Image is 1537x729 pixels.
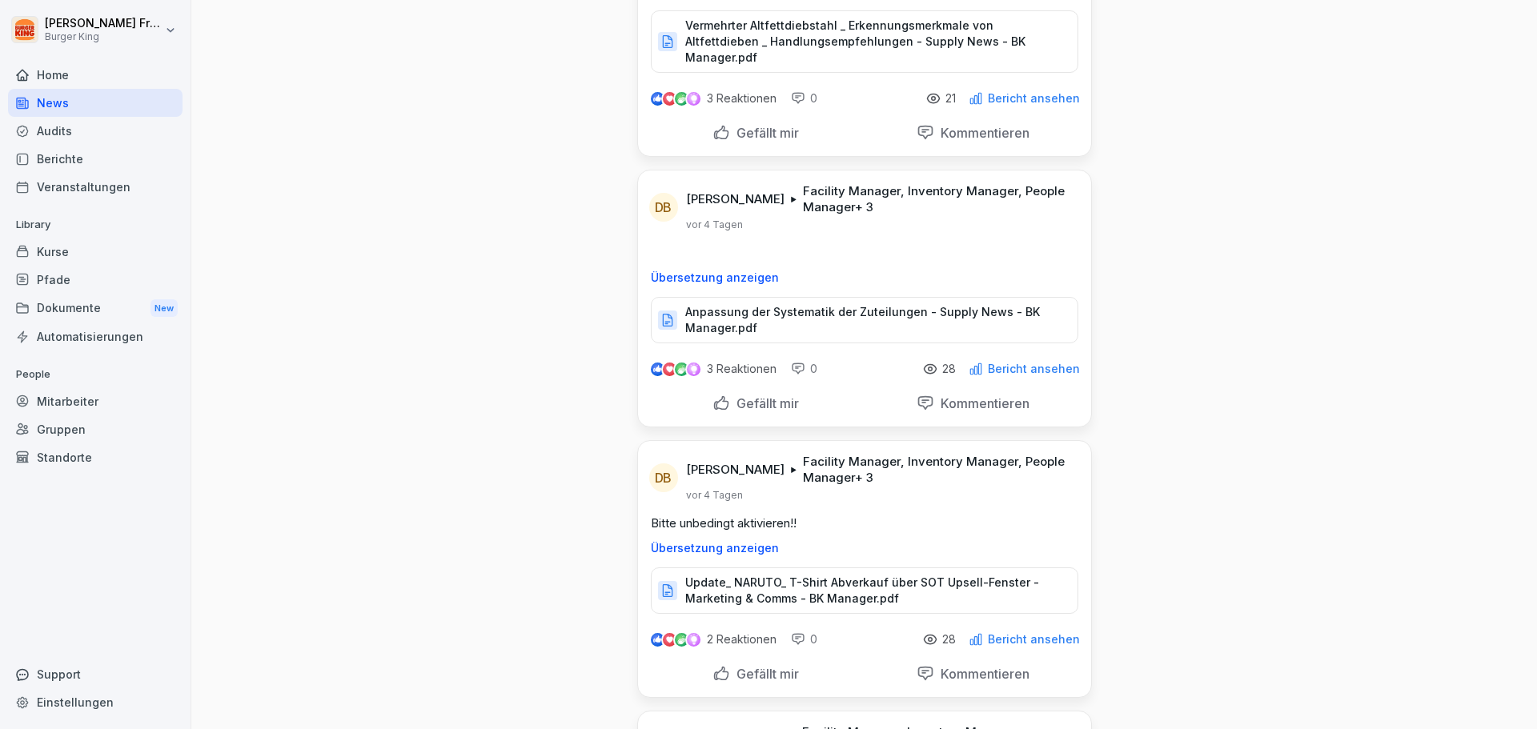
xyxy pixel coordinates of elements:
a: Gruppen [8,415,183,443]
img: love [664,93,676,105]
p: Kommentieren [934,395,1029,411]
p: People [8,362,183,387]
a: DokumenteNew [8,294,183,323]
a: News [8,89,183,117]
a: Einstellungen [8,688,183,716]
p: Kommentieren [934,666,1029,682]
p: Library [8,212,183,238]
p: Gefällt mir [730,125,799,141]
a: Home [8,61,183,89]
div: DB [649,193,678,222]
img: like [651,362,664,375]
p: 3 Reaktionen [707,92,777,105]
p: vor 4 Tagen [686,489,743,502]
p: vor 4 Tagen [686,218,743,231]
p: [PERSON_NAME] [686,462,785,478]
p: 28 [942,633,956,646]
div: Dokumente [8,294,183,323]
img: inspiring [687,91,700,106]
a: Veranstaltungen [8,173,183,201]
img: inspiring [687,362,700,376]
img: celebrate [675,633,688,647]
img: love [664,363,676,375]
p: Bericht ansehen [988,633,1080,646]
a: Update_ NARUTO_ T-Shirt Abverkauf über SOT Upsell-Fenster - Marketing & Comms - BK Manager.pdf [651,587,1078,603]
a: Vermehrter Altfettdiebstahl _ Erkennungsmerkmale von Altfettdieben _ Handlungsempfehlungen - Supp... [651,38,1078,54]
div: Support [8,660,183,688]
p: Burger King [45,31,162,42]
p: 2 Reaktionen [707,633,777,646]
img: like [651,633,664,646]
a: Standorte [8,443,183,471]
a: Mitarbeiter [8,387,183,415]
a: Berichte [8,145,183,173]
div: New [150,299,178,318]
img: celebrate [675,92,688,106]
div: DB [649,463,678,492]
p: Kommentieren [934,125,1029,141]
p: Bitte unbedingt aktivieren!! [651,515,1078,532]
img: celebrate [675,362,688,376]
p: Gefällt mir [730,395,799,411]
p: [PERSON_NAME] [686,191,785,207]
p: 21 [945,92,956,105]
p: Facility Manager, Inventory Manager, People Manager + 3 [803,454,1072,486]
img: love [664,634,676,646]
p: Anpassung der Systematik der Zuteilungen - Supply News - BK Manager.pdf [685,304,1061,336]
div: 0 [791,361,817,377]
p: Bericht ansehen [988,92,1080,105]
p: Gefällt mir [730,666,799,682]
p: Vermehrter Altfettdiebstahl _ Erkennungsmerkmale von Altfettdieben _ Handlungsempfehlungen - Supp... [685,18,1061,66]
img: inspiring [687,632,700,647]
p: [PERSON_NAME] Freier [45,17,162,30]
p: Update_ NARUTO_ T-Shirt Abverkauf über SOT Upsell-Fenster - Marketing & Comms - BK Manager.pdf [685,575,1061,607]
div: 0 [791,631,817,647]
p: Übersetzung anzeigen [651,542,1078,555]
p: 3 Reaktionen [707,362,777,375]
a: Automatisierungen [8,322,183,350]
p: Facility Manager, Inventory Manager, People Manager + 3 [803,183,1072,215]
img: like [651,92,664,105]
a: Pfade [8,266,183,294]
p: 28 [942,362,956,375]
a: Audits [8,117,183,145]
p: Übersetzung anzeigen [651,271,1078,284]
p: Bericht ansehen [988,362,1080,375]
a: Kurse [8,238,183,266]
a: Anpassung der Systematik der Zuteilungen - Supply News - BK Manager.pdf [651,317,1078,333]
div: 0 [791,90,817,106]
